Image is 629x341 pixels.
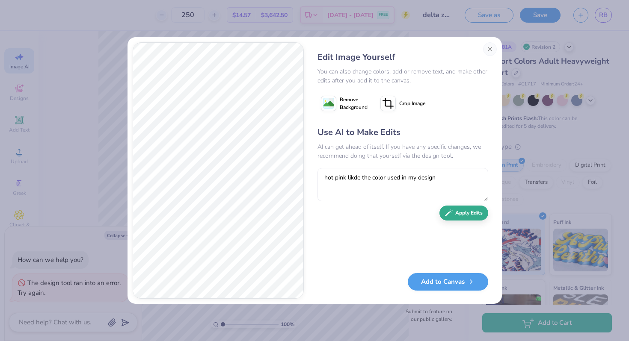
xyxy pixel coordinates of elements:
[317,51,488,64] div: Edit Image Yourself
[483,42,497,56] button: Close
[317,126,488,139] div: Use AI to Make Edits
[317,168,488,201] textarea: hot pink likde the color used in my design
[317,142,488,160] div: AI can get ahead of itself. If you have any specific changes, we recommend doing that yourself vi...
[399,100,425,107] span: Crop Image
[340,96,368,111] span: Remove Background
[317,93,371,114] button: Remove Background
[408,273,488,291] button: Add to Canvas
[377,93,430,114] button: Crop Image
[317,67,488,85] div: You can also change colors, add or remove text, and make other edits after you add it to the canvas.
[439,206,488,220] button: Apply Edits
